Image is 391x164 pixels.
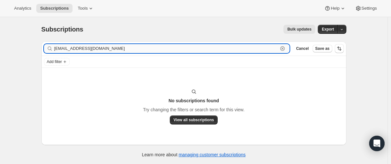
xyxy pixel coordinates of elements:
span: Analytics [14,6,31,11]
span: Bulk updates [287,27,311,32]
p: Try changing the filters or search term for this view. [143,106,244,113]
span: Cancel [296,46,308,51]
span: Save as [315,46,330,51]
a: managing customer subscriptions [178,152,246,157]
button: Settings [351,4,381,13]
span: Subscriptions [41,26,83,33]
button: Sort the results [335,44,344,53]
button: Save as [313,45,332,52]
span: Export [322,27,334,32]
input: Filter subscribers [54,44,278,53]
button: Clear [279,45,286,52]
span: Help [331,6,339,11]
p: Learn more about [142,151,246,158]
span: Tools [78,6,88,11]
div: Open Intercom Messenger [369,136,385,151]
button: Bulk updates [283,25,315,34]
button: Help [320,4,350,13]
button: Add filter [44,58,70,66]
h3: No subscriptions found [169,97,219,104]
button: Export [318,25,338,34]
button: Subscriptions [36,4,73,13]
button: Cancel [293,45,311,52]
span: Add filter [47,59,62,64]
button: Analytics [10,4,35,13]
span: View all subscriptions [174,117,214,123]
span: Settings [361,6,377,11]
span: Subscriptions [40,6,69,11]
button: Tools [74,4,98,13]
button: View all subscriptions [170,115,218,124]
